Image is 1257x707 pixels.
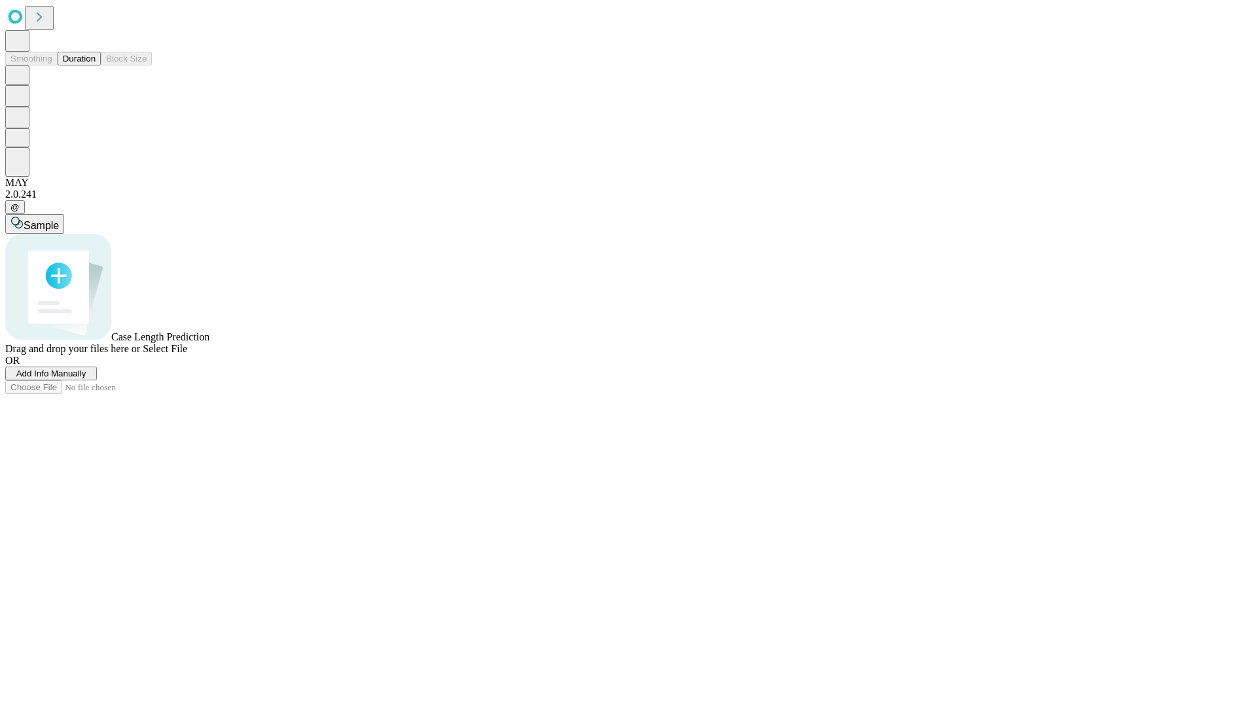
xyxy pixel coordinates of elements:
[10,202,20,212] span: @
[5,52,58,65] button: Smoothing
[5,367,97,380] button: Add Info Manually
[58,52,101,65] button: Duration
[5,200,25,214] button: @
[111,331,209,342] span: Case Length Prediction
[5,189,1252,200] div: 2.0.241
[5,214,64,234] button: Sample
[101,52,152,65] button: Block Size
[16,369,86,378] span: Add Info Manually
[5,355,20,366] span: OR
[24,220,59,231] span: Sample
[143,343,187,354] span: Select File
[5,343,140,354] span: Drag and drop your files here or
[5,177,1252,189] div: MAY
